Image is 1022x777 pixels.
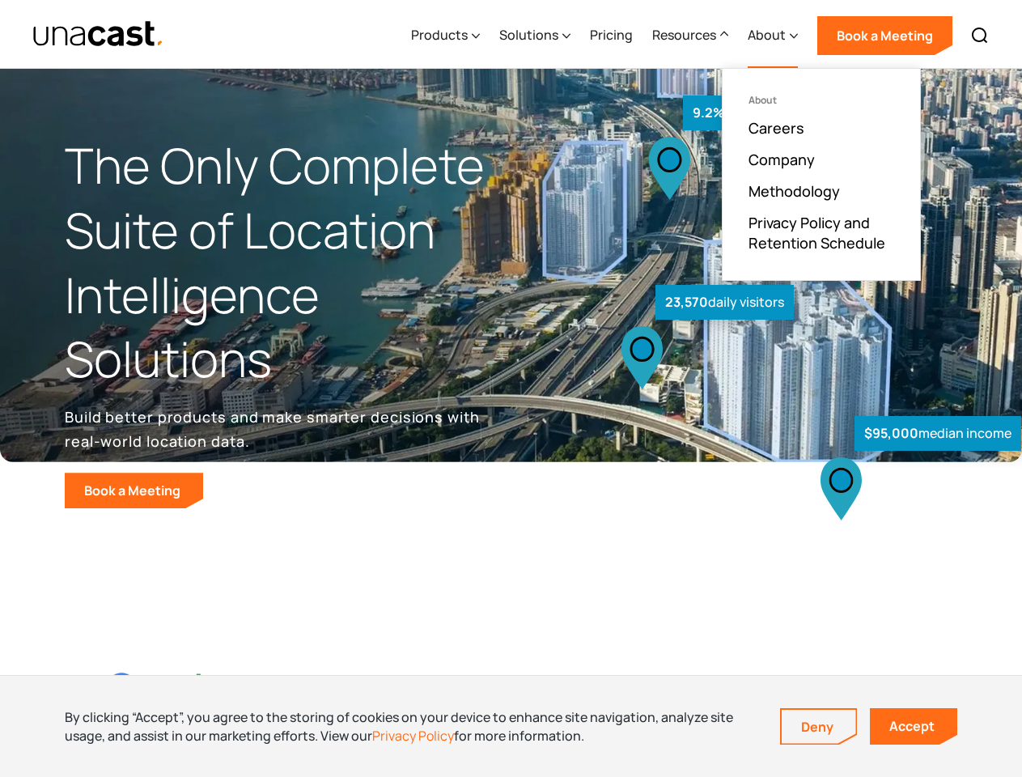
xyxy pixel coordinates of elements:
[32,20,164,49] a: home
[970,26,990,45] img: Search icon
[65,405,486,453] p: Build better products and make smarter decisions with real-world location data.
[652,25,716,45] div: Resources
[870,708,957,745] a: Accept
[683,96,868,130] div: increase in foot traffic
[411,2,480,69] div: Products
[455,669,568,715] img: BCG logo
[655,285,794,320] div: daily visitors
[748,118,804,138] a: Careers
[782,710,856,744] a: Deny
[693,104,724,121] strong: 9.2%
[854,416,1021,451] div: median income
[748,181,840,201] a: Methodology
[629,673,742,711] img: Harvard U logo
[107,673,220,711] img: Google logo Color
[590,2,633,69] a: Pricing
[748,95,894,106] div: About
[65,708,756,745] div: By clicking “Accept”, you agree to the storing of cookies on your device to enhance site navigati...
[817,16,952,55] a: Book a Meeting
[748,150,815,169] a: Company
[722,68,921,281] nav: About
[372,727,454,745] a: Privacy Policy
[65,134,511,392] h1: The Only Complete Suite of Location Intelligence Solutions
[665,293,708,311] strong: 23,570
[748,2,798,69] div: About
[32,20,164,49] img: Unacast text logo
[748,25,786,45] div: About
[65,473,203,508] a: Book a Meeting
[411,25,468,45] div: Products
[499,25,558,45] div: Solutions
[499,2,570,69] div: Solutions
[748,213,894,253] a: Privacy Policy and Retention Schedule
[864,424,918,442] strong: $95,000
[652,2,728,69] div: Resources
